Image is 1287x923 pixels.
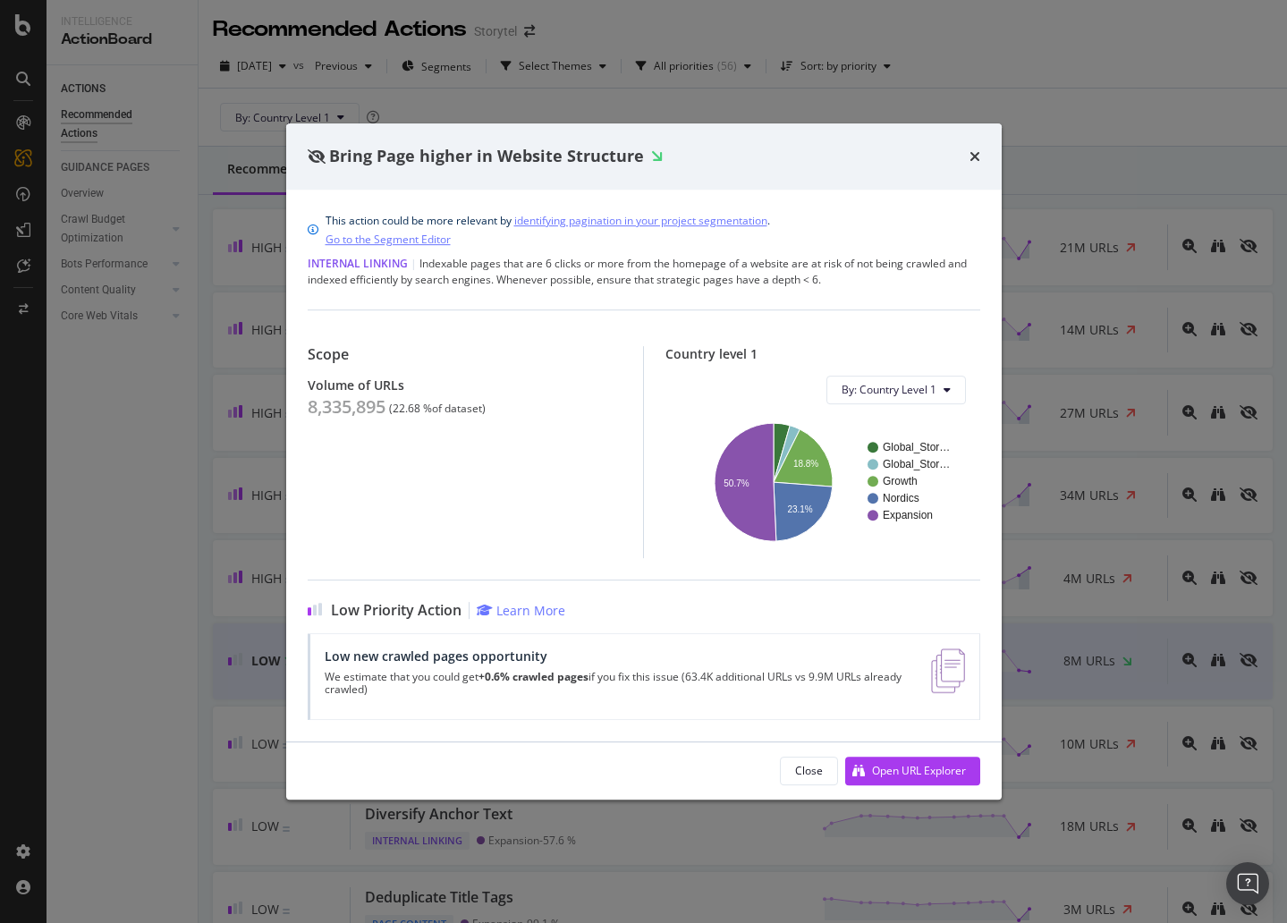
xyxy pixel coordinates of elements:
[326,211,770,249] div: This action could be more relevant by .
[787,504,812,514] text: 23.1%
[872,763,966,778] div: Open URL Explorer
[308,256,980,288] div: Indexable pages that are 6 clicks or more from the homepage of a website are at risk of not being...
[326,230,451,249] a: Go to the Segment Editor
[969,145,980,168] div: times
[883,492,919,504] text: Nordics
[331,602,461,619] span: Low Priority Action
[826,376,966,404] button: By: Country Level 1
[1226,862,1269,905] div: Open Intercom Messenger
[478,669,588,684] strong: +0.6% crawled pages
[883,458,950,470] text: Global_Stor…
[883,475,918,487] text: Growth
[514,211,767,230] a: identifying pagination in your project segmentation
[496,602,565,619] div: Learn More
[792,459,817,469] text: 18.8%
[308,256,408,271] span: Internal Linking
[411,256,417,271] span: |
[780,757,838,785] button: Close
[325,671,910,696] p: We estimate that you could get if you fix this issue (63.4K additional URLs vs 9.9M URLs already ...
[665,346,980,361] div: Country level 1
[680,419,966,544] svg: A chart.
[842,382,936,397] span: By: Country Level 1
[308,149,326,164] div: eye-slash
[325,648,910,664] div: Low new crawled pages opportunity
[308,396,385,418] div: 8,335,895
[389,402,486,415] div: ( 22.68 % of dataset )
[724,478,749,487] text: 50.7%
[286,123,1002,800] div: modal
[477,602,565,619] a: Learn More
[308,346,622,363] div: Scope
[883,441,950,453] text: Global_Stor…
[883,509,933,521] text: Expansion
[329,145,644,166] span: Bring Page higher in Website Structure
[845,757,980,785] button: Open URL Explorer
[308,377,622,393] div: Volume of URLs
[795,763,823,778] div: Close
[931,648,964,693] img: e5DMFwAAAABJRU5ErkJggg==
[308,211,980,249] div: info banner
